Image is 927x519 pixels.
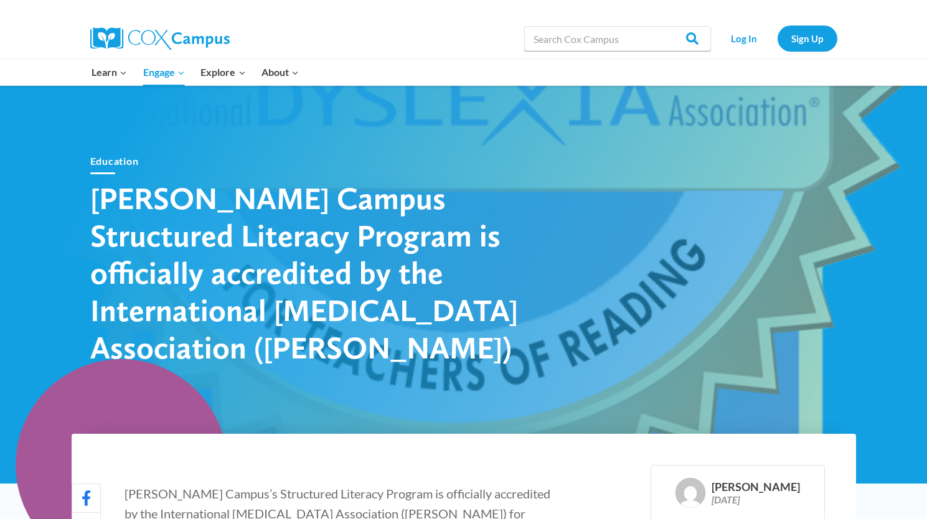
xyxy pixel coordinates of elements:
span: Engage [143,64,185,80]
input: Search Cox Campus [524,26,711,51]
div: [PERSON_NAME] [712,480,800,494]
img: Cox Campus [90,27,230,50]
a: Log In [717,26,771,51]
div: [DATE] [712,493,800,505]
a: Education [90,155,139,167]
a: Sign Up [778,26,837,51]
span: Learn [92,64,127,80]
span: About [261,64,299,80]
h1: [PERSON_NAME] Campus Structured Literacy Program is officially accredited by the International [M... [90,179,526,366]
span: Explore [200,64,245,80]
nav: Secondary Navigation [717,26,837,51]
nav: Primary Navigation [84,59,307,85]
